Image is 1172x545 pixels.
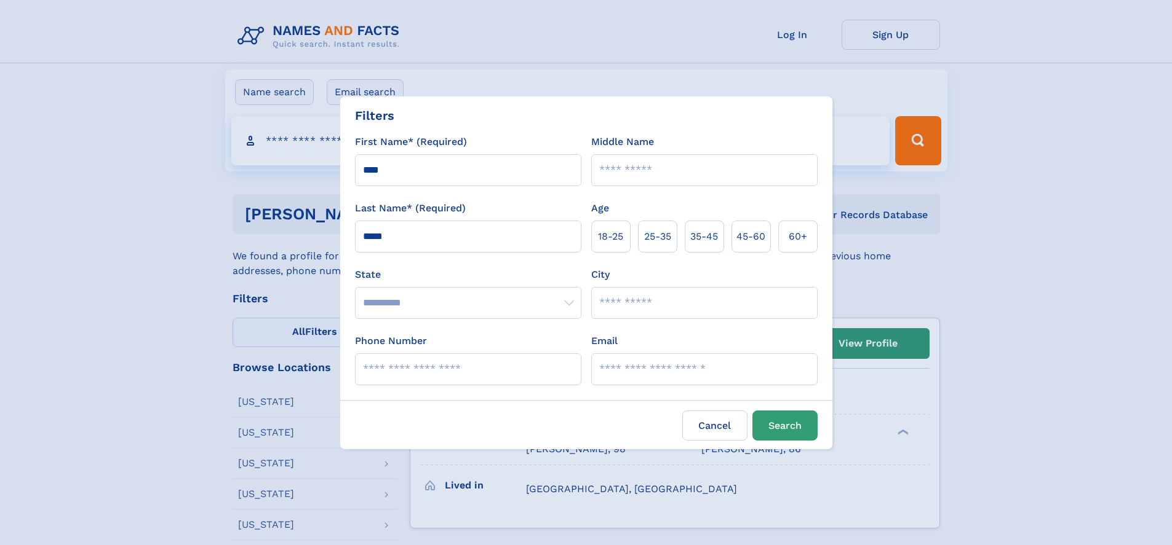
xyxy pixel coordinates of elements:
[591,334,618,348] label: Email
[355,135,467,149] label: First Name* (Required)
[355,334,427,348] label: Phone Number
[598,229,623,244] span: 18‑25
[591,201,609,216] label: Age
[789,229,807,244] span: 60+
[752,410,818,441] button: Search
[355,106,394,125] div: Filters
[355,267,581,282] label: State
[736,229,765,244] span: 45‑60
[682,410,747,441] label: Cancel
[690,229,718,244] span: 35‑45
[355,201,466,216] label: Last Name* (Required)
[591,135,654,149] label: Middle Name
[591,267,610,282] label: City
[644,229,671,244] span: 25‑35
